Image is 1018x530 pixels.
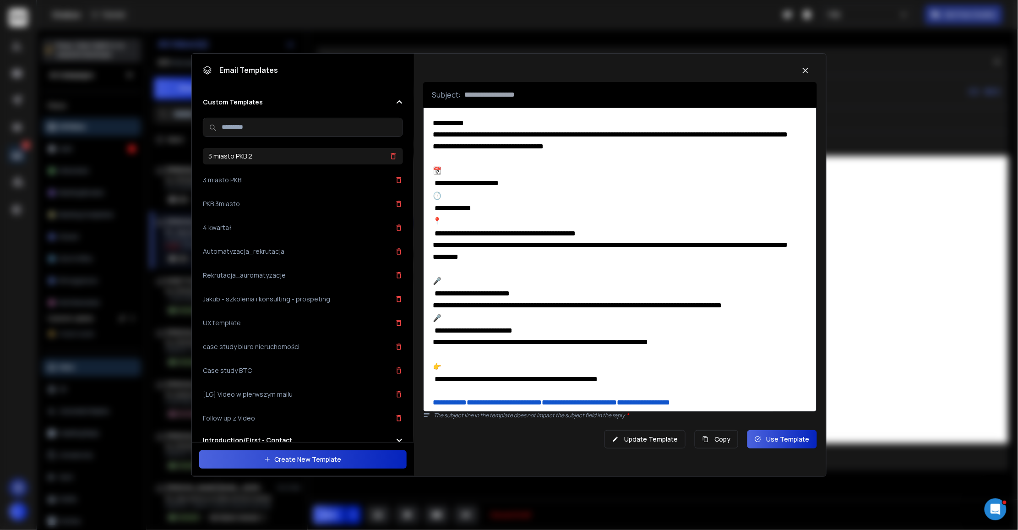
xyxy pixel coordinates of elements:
[613,411,629,419] span: reply.
[432,89,461,100] p: Subject:
[747,430,817,448] button: Use Template
[985,498,1007,520] iframe: Intercom live chat
[604,430,686,448] button: Update Template
[203,436,403,445] button: Introduction/First - Contact
[199,450,407,469] button: Create New Template
[203,295,330,304] h3: Jakub - szkolenia i konsulting - prospeting
[695,430,738,448] button: Copy
[434,412,817,419] p: The subject line in the template does not impact the subject field in the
